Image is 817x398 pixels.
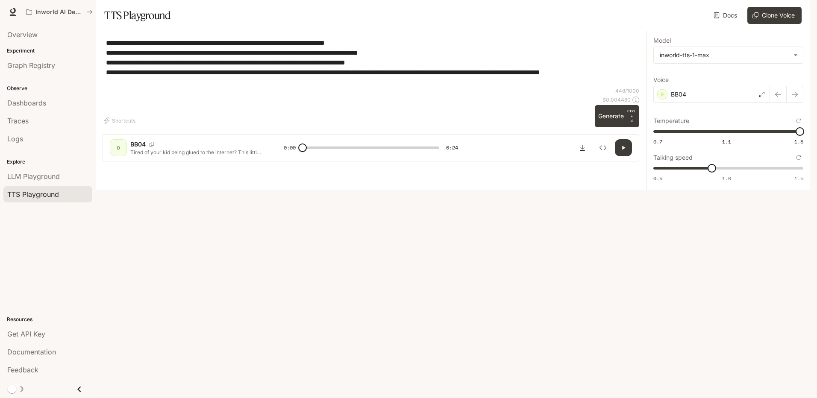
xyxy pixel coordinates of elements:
span: 1.5 [794,175,803,182]
span: 0:24 [446,143,458,152]
p: Model [653,38,671,44]
p: Tired of your kid being glued to the internet? This little device changes everything. It’s loaded... [130,149,263,156]
p: 448 / 1000 [615,87,639,94]
button: Shortcuts [103,114,139,127]
a: Docs [712,7,741,24]
h1: TTS Playground [104,7,170,24]
div: inworld-tts-1-max [660,51,789,59]
p: CTRL + [627,108,636,119]
button: Download audio [574,139,591,156]
div: inworld-tts-1-max [654,47,803,63]
span: 0.7 [653,138,662,145]
span: 1.0 [722,175,731,182]
span: 1.5 [794,138,803,145]
p: Inworld AI Demos [35,9,83,16]
span: 0.5 [653,175,662,182]
p: $ 0.004480 [602,96,631,103]
button: Inspect [594,139,611,156]
p: Voice [653,77,669,83]
button: Reset to default [794,116,803,126]
button: All workspaces [22,3,97,20]
div: D [112,141,125,155]
p: Temperature [653,118,689,124]
button: Reset to default [794,153,803,162]
button: Copy Voice ID [146,142,158,147]
button: Clone Voice [747,7,802,24]
span: 0:00 [284,143,296,152]
span: 1.1 [722,138,731,145]
p: Talking speed [653,155,693,161]
p: BB04 [130,140,146,149]
p: ⏎ [627,108,636,124]
button: GenerateCTRL +⏎ [595,105,639,127]
p: BB04 [671,90,686,99]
